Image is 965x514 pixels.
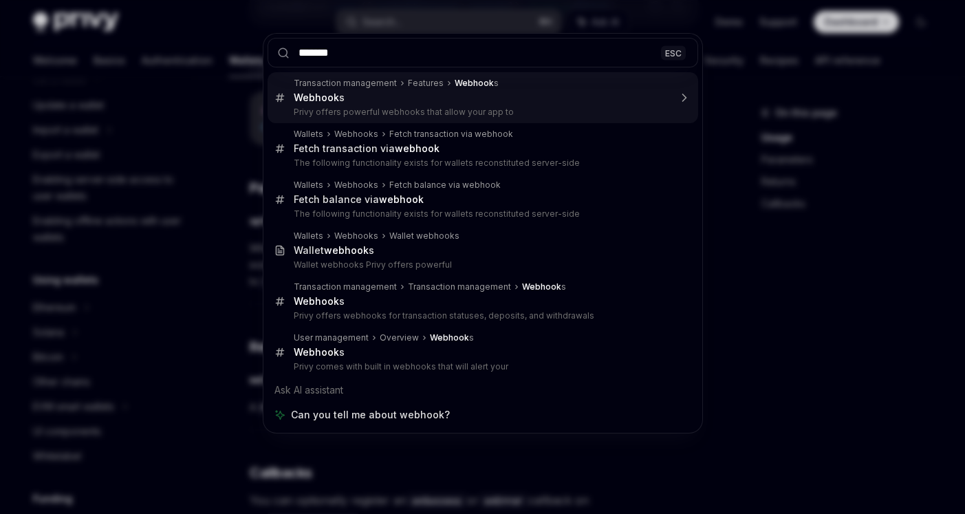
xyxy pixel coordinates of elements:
[294,231,323,242] div: Wallets
[294,346,345,358] div: s
[294,129,323,140] div: Wallets
[268,378,698,403] div: Ask AI assistant
[294,158,669,169] p: The following functionality exists for wallets reconstituted server-side
[294,295,339,307] b: Webhook
[334,129,378,140] div: Webhooks
[294,361,669,372] p: Privy comes with built in webhooks that will alert your
[324,244,369,256] b: webhook
[522,281,566,292] div: s
[294,295,345,308] div: s
[380,332,419,343] div: Overview
[334,231,378,242] div: Webhooks
[395,142,440,154] b: webhook
[294,92,339,103] b: Webhook
[291,408,450,422] span: Can you tell me about webhook?
[294,208,669,219] p: The following functionality exists for wallets reconstituted server-side
[379,193,424,205] b: webhook
[294,92,345,104] div: s
[294,310,669,321] p: Privy offers webhooks for transaction statuses, deposits, and withdrawals
[294,193,424,206] div: Fetch balance via
[408,78,444,89] div: Features
[389,129,513,140] div: Fetch transaction via webhook
[389,231,459,242] div: Wallet webhooks
[522,281,561,292] b: Webhook
[389,180,501,191] div: Fetch balance via webhook
[294,346,339,358] b: Webhook
[430,332,469,343] b: Webhook
[430,332,474,343] div: s
[334,180,378,191] div: Webhooks
[294,142,440,155] div: Fetch transaction via
[294,244,374,257] div: Wallet s
[294,259,669,270] p: Wallet webhooks Privy offers powerful
[294,78,397,89] div: Transaction management
[408,281,511,292] div: Transaction management
[455,78,494,88] b: Webhook
[455,78,499,89] div: s
[294,281,397,292] div: Transaction management
[294,107,669,118] p: Privy offers powerful webhooks that allow your app to
[294,332,369,343] div: User management
[294,180,323,191] div: Wallets
[661,45,686,60] div: ESC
